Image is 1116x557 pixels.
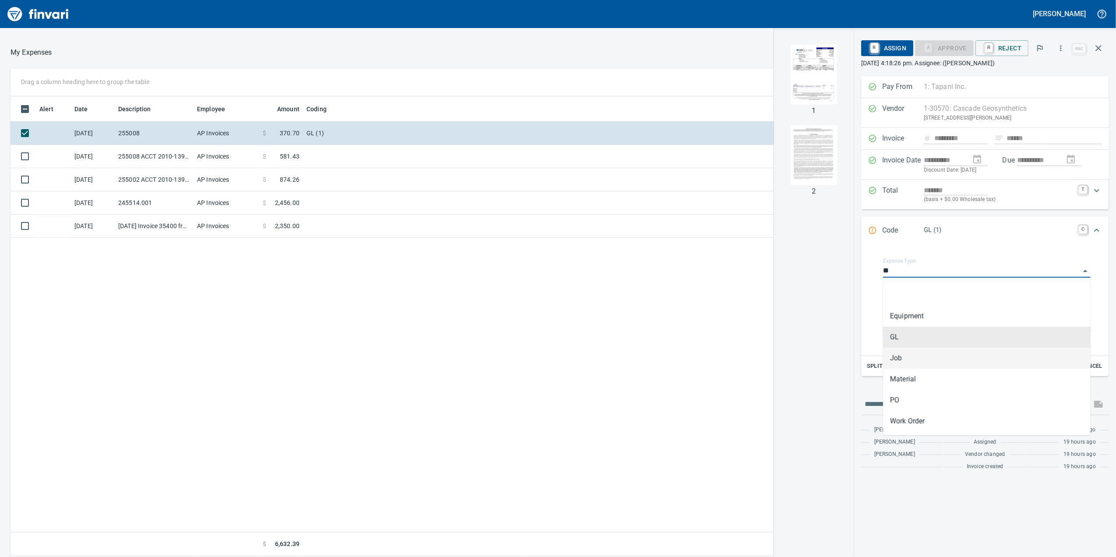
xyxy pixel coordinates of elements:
span: Coding [306,104,338,114]
span: Invoice created [967,462,1003,471]
span: Description [118,104,162,114]
button: Cancel [1077,360,1105,373]
button: More [1051,39,1070,58]
li: Material [883,369,1091,390]
p: Drag a column heading here to group the table [21,78,149,86]
div: GL Account required [915,44,974,51]
td: AP Invoices [194,122,259,145]
span: $ [263,539,266,549]
a: T [1079,185,1088,194]
div: Expand [861,216,1109,245]
img: Page 1 [784,45,844,104]
button: RAssign [861,40,913,56]
p: 2 [812,186,816,197]
td: 255008 [115,122,194,145]
button: Split Code [865,360,901,373]
a: C [1079,225,1088,234]
p: Code [882,225,924,236]
td: AP Invoices [194,168,259,191]
p: [DATE] 4:18:26 pm. Assignee: ([PERSON_NAME]) [861,59,1109,67]
span: 19 hours ago [1063,438,1096,447]
p: 1 [812,106,816,116]
p: GL (1) [924,225,1074,235]
p: (basis + $0.00 Wholesale tax) [924,195,1074,204]
span: Date [74,104,88,114]
img: Page 2 [784,125,844,185]
li: Work Order [883,411,1091,432]
span: Description [118,104,151,114]
button: [PERSON_NAME] [1031,7,1088,21]
td: AP Invoices [194,191,259,215]
span: $ [263,129,266,137]
button: Close [1079,265,1091,277]
span: Reject [982,41,1021,56]
span: Vendor changed [965,450,1005,459]
span: Cancel [1080,361,1103,371]
span: [PERSON_NAME] [874,426,915,434]
span: Close invoice [1070,38,1109,59]
span: Amount [266,104,299,114]
span: 19 hours ago [1063,462,1096,471]
button: RReject [975,40,1028,56]
td: [DATE] [71,191,115,215]
a: R [985,43,993,53]
span: 370.70 [280,129,299,137]
td: GL (1) [303,122,522,145]
li: Job [883,348,1091,369]
td: [DATE] [71,168,115,191]
span: Alert [39,104,65,114]
span: Coding [306,104,327,114]
li: GL [883,327,1091,348]
a: esc [1073,44,1086,53]
span: Assigned [974,438,996,447]
span: This records your message into the invoice and notifies anyone mentioned [1088,394,1109,415]
td: [DATE] [71,122,115,145]
span: $ [263,152,266,161]
td: 255002 ACCT 2010-1391591 [115,168,194,191]
img: Finvari [5,4,71,25]
td: 245514.001 [115,191,194,215]
nav: breadcrumb [11,47,52,58]
div: Expand [861,245,1109,377]
span: $ [263,198,266,207]
td: [DATE] [71,145,115,168]
p: My Expenses [11,47,52,58]
span: 581.43 [280,152,299,161]
span: 19 hours ago [1063,450,1096,459]
span: Employee [197,104,225,114]
p: Total [882,185,924,204]
span: $ [263,175,266,184]
span: 874.26 [280,175,299,184]
span: 2,350.00 [275,222,299,230]
td: [DATE] Invoice 35400 from Superior Sweeping Inc (1-10990) [115,215,194,238]
span: $ [263,222,266,230]
span: Assign [868,41,906,56]
td: AP Invoices [194,145,259,168]
span: 2,456.00 [275,198,299,207]
span: 6,632.39 [275,539,299,549]
span: Split Code [867,361,899,371]
button: Flag [1030,39,1049,58]
span: Amount [277,104,299,114]
li: PO [883,390,1091,411]
span: Alert [39,104,53,114]
span: Date [74,104,99,114]
span: [PERSON_NAME] [874,450,915,459]
a: R [870,43,879,53]
h5: [PERSON_NAME] [1033,9,1086,18]
label: Expense Type [883,258,915,264]
td: AP Invoices [194,215,259,238]
span: Employee [197,104,236,114]
td: [DATE] [71,215,115,238]
li: Equipment [883,306,1091,327]
span: [PERSON_NAME] [874,438,915,447]
td: 255008 ACCT 2010-1396500 [115,145,194,168]
div: Expand [861,180,1109,209]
